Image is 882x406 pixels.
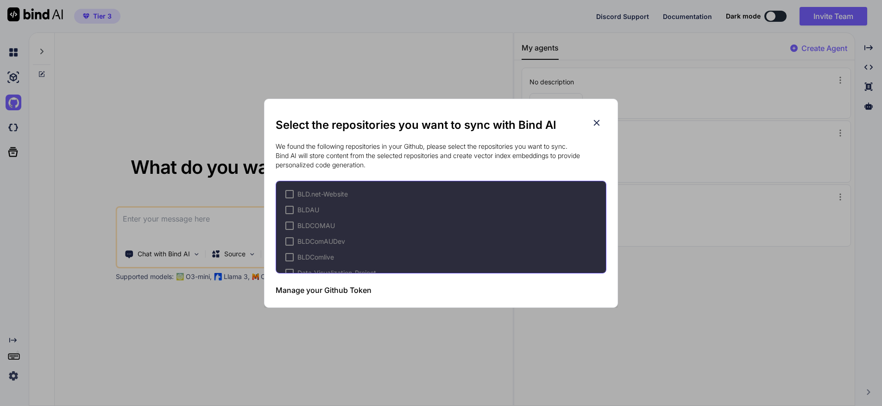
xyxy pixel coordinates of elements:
span: BLDAU [297,205,319,215]
h3: Manage your Github Token [276,285,372,296]
span: BLDComlive [297,253,334,262]
span: BLDComAUDev [297,237,345,246]
p: We found the following repositories in your Github, please select the repositories you want to sy... [276,142,606,170]
h2: Select the repositories you want to sync with Bind AI [276,118,606,133]
span: Data-Visualization-Project [297,268,376,278]
span: BLDCOMAU [297,221,335,230]
span: BLD.net-Website [297,190,348,199]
